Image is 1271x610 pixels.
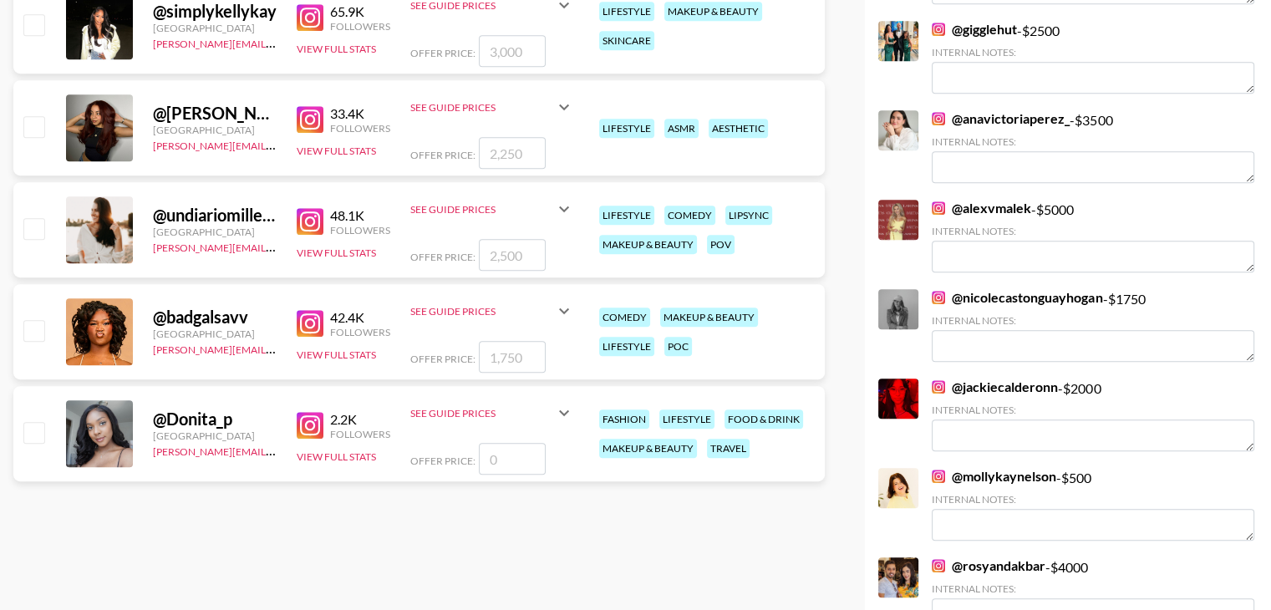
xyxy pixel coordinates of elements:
[932,225,1254,237] div: Internal Notes:
[330,326,390,338] div: Followers
[664,206,715,225] div: comedy
[410,87,574,127] div: See Guide Prices
[479,341,546,373] input: 1,750
[153,136,480,152] a: [PERSON_NAME][EMAIL_ADDRESS][PERSON_NAME][DOMAIN_NAME]
[297,450,376,463] button: View Full Stats
[599,31,654,50] div: skincare
[932,46,1254,58] div: Internal Notes:
[932,557,1045,574] a: @rosyandakbar
[410,251,475,263] span: Offer Price:
[153,307,277,328] div: @ badgalsavv
[725,206,772,225] div: lipsync
[932,23,945,36] img: Instagram
[599,308,650,327] div: comedy
[330,3,390,20] div: 65.9K
[599,206,654,225] div: lifestyle
[153,205,277,226] div: @ undiariomillennial
[932,559,945,572] img: Instagram
[707,235,735,254] div: pov
[932,289,1102,306] a: @nicolecastonguayhogan
[297,43,376,55] button: View Full Stats
[153,103,277,124] div: @ [PERSON_NAME].[PERSON_NAME]
[932,200,1031,216] a: @alexvmalek
[932,201,945,215] img: Instagram
[410,305,554,318] div: See Guide Prices
[479,239,546,271] input: 2,500
[330,122,390,135] div: Followers
[410,149,475,161] span: Offer Price:
[932,135,1254,148] div: Internal Notes:
[410,47,475,59] span: Offer Price:
[932,110,1254,183] div: - $ 3500
[479,35,546,67] input: 3,000
[932,379,1254,451] div: - $ 2000
[932,404,1254,416] div: Internal Notes:
[330,428,390,440] div: Followers
[297,4,323,31] img: Instagram
[330,309,390,326] div: 42.4K
[330,411,390,428] div: 2.2K
[599,409,649,429] div: fashion
[330,224,390,236] div: Followers
[153,430,277,442] div: [GEOGRAPHIC_DATA]
[724,409,803,429] div: food & drink
[153,238,480,254] a: [PERSON_NAME][EMAIL_ADDRESS][PERSON_NAME][DOMAIN_NAME]
[479,137,546,169] input: 2,250
[153,22,277,34] div: [GEOGRAPHIC_DATA]
[932,291,945,304] img: Instagram
[932,21,1254,94] div: - $ 2500
[664,2,762,21] div: makeup & beauty
[297,247,376,259] button: View Full Stats
[330,105,390,122] div: 33.4K
[664,119,699,138] div: asmr
[153,124,277,136] div: [GEOGRAPHIC_DATA]
[153,1,277,22] div: @ simplykellykay
[153,328,277,340] div: [GEOGRAPHIC_DATA]
[410,189,574,229] div: See Guide Prices
[599,2,654,21] div: lifestyle
[297,106,323,133] img: Instagram
[330,20,390,33] div: Followers
[297,208,323,235] img: Instagram
[153,442,480,458] a: [PERSON_NAME][EMAIL_ADDRESS][PERSON_NAME][DOMAIN_NAME]
[297,348,376,361] button: View Full Stats
[599,119,654,138] div: lifestyle
[932,470,945,483] img: Instagram
[410,291,574,331] div: See Guide Prices
[410,393,574,433] div: See Guide Prices
[410,407,554,419] div: See Guide Prices
[153,34,480,50] a: [PERSON_NAME][EMAIL_ADDRESS][PERSON_NAME][DOMAIN_NAME]
[932,200,1254,272] div: - $ 5000
[330,207,390,224] div: 48.1K
[297,145,376,157] button: View Full Stats
[153,226,277,238] div: [GEOGRAPHIC_DATA]
[599,235,697,254] div: makeup & beauty
[153,409,277,430] div: @ Donita_p
[932,379,1058,395] a: @jackiecalderonn
[932,380,945,394] img: Instagram
[297,412,323,439] img: Instagram
[410,455,475,467] span: Offer Price:
[932,21,1017,38] a: @gigglehut
[932,110,1070,127] a: @anavictoriaperez_
[932,468,1254,541] div: - $ 500
[297,310,323,337] img: Instagram
[664,337,692,356] div: poc
[153,340,480,356] a: [PERSON_NAME][EMAIL_ADDRESS][PERSON_NAME][DOMAIN_NAME]
[932,314,1254,327] div: Internal Notes:
[932,493,1254,506] div: Internal Notes:
[932,112,945,125] img: Instagram
[410,101,554,114] div: See Guide Prices
[709,119,768,138] div: aesthetic
[599,439,697,458] div: makeup & beauty
[599,337,654,356] div: lifestyle
[932,582,1254,595] div: Internal Notes:
[660,308,758,327] div: makeup & beauty
[707,439,750,458] div: travel
[659,409,714,429] div: lifestyle
[479,443,546,475] input: 0
[932,289,1254,362] div: - $ 1750
[410,353,475,365] span: Offer Price:
[932,468,1056,485] a: @mollykaynelson
[410,203,554,216] div: See Guide Prices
